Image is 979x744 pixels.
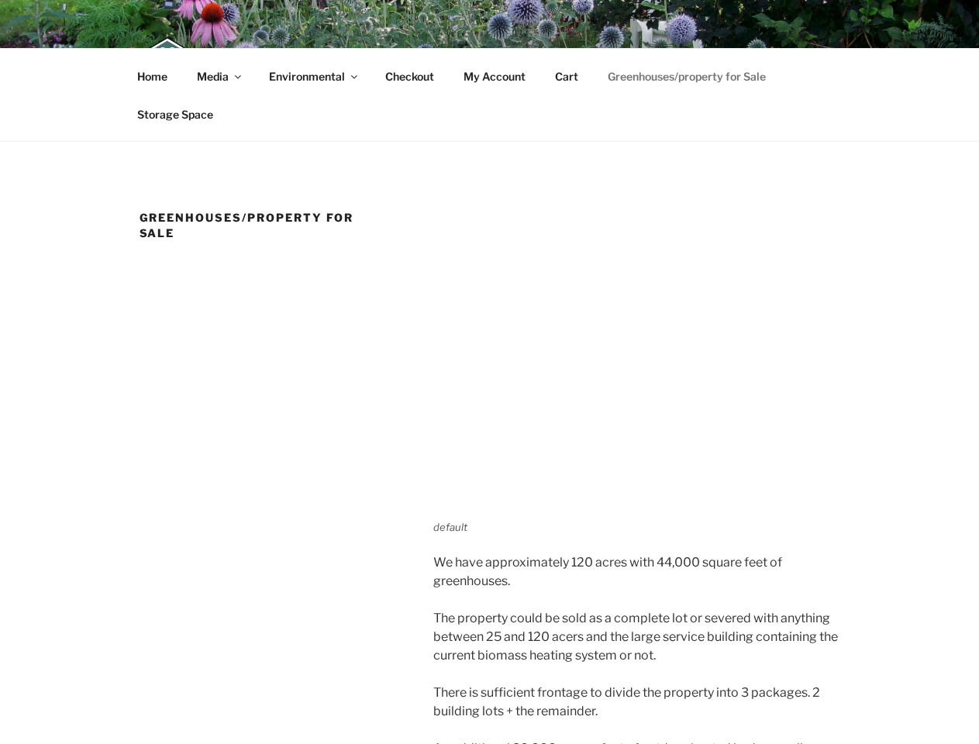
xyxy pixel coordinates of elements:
[184,57,253,95] a: Media
[256,57,370,95] a: Environmental
[140,37,195,99] img: Burt's Greenhouses
[124,57,181,95] a: Home
[372,57,448,95] a: Checkout
[124,57,856,133] nav: Top Menu
[595,57,780,95] a: Greenhouses/property for Sale
[140,210,391,240] h1: Greenhouses/property for Sale
[433,684,839,721] p: There is sufficient frontage to divide the property into 3 packages. 2 building lots + the remain...
[222,44,746,78] a: [PERSON_NAME] Greenhouses
[124,95,227,133] a: Storage Space
[433,520,839,536] figcaption: default
[542,57,592,95] a: Cart
[433,553,839,591] p: We have approximately 120 acres with 44,000 square feet of greenhouses.
[433,609,839,665] p: The property could be sold as a complete lot or severed with anything between 25 and 120 acers an...
[450,57,539,95] a: My Account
